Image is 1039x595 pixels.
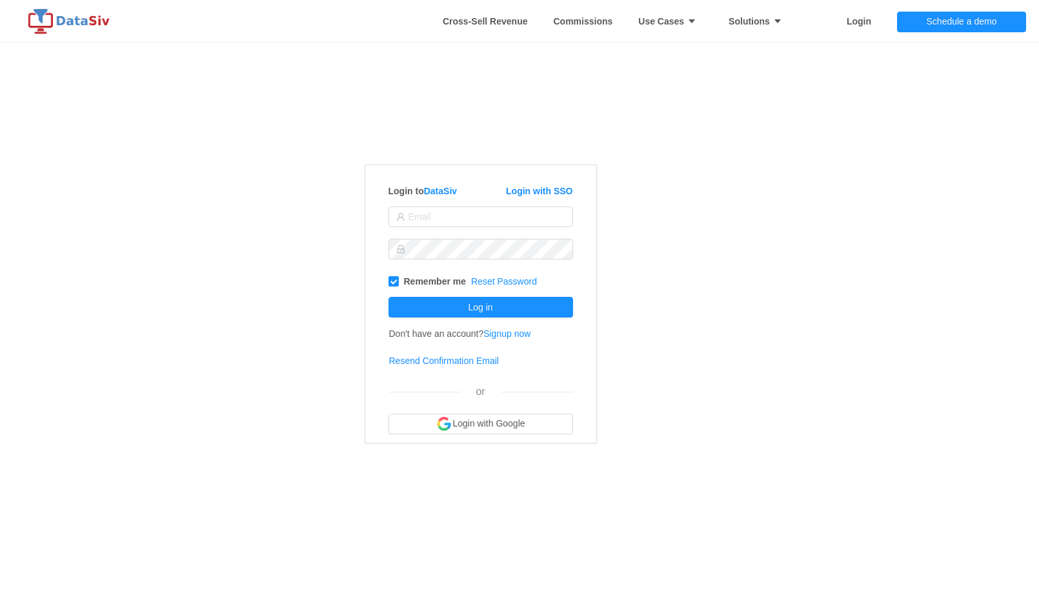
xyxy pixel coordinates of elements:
[389,356,499,366] a: Resend Confirmation Email
[396,245,405,254] i: icon: lock
[729,16,789,26] strong: Solutions
[483,328,530,339] a: Signup now
[404,276,467,287] strong: Remember me
[388,207,573,227] input: Email
[388,186,458,196] strong: Login to
[396,212,405,221] i: icon: user
[471,276,537,287] a: Reset Password
[388,320,532,347] td: Don't have an account?
[26,8,116,34] img: logo
[424,186,457,196] a: DataSiv
[770,17,782,26] i: icon: caret-down
[443,2,528,41] a: Whitespace
[388,414,573,434] button: Login with Google
[506,186,572,196] a: Login with SSO
[684,17,696,26] i: icon: caret-down
[476,386,485,397] span: or
[388,297,573,318] button: Log in
[897,12,1026,32] button: Schedule a demo
[847,2,871,41] a: Login
[553,2,612,41] a: Commissions
[638,16,703,26] strong: Use Cases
